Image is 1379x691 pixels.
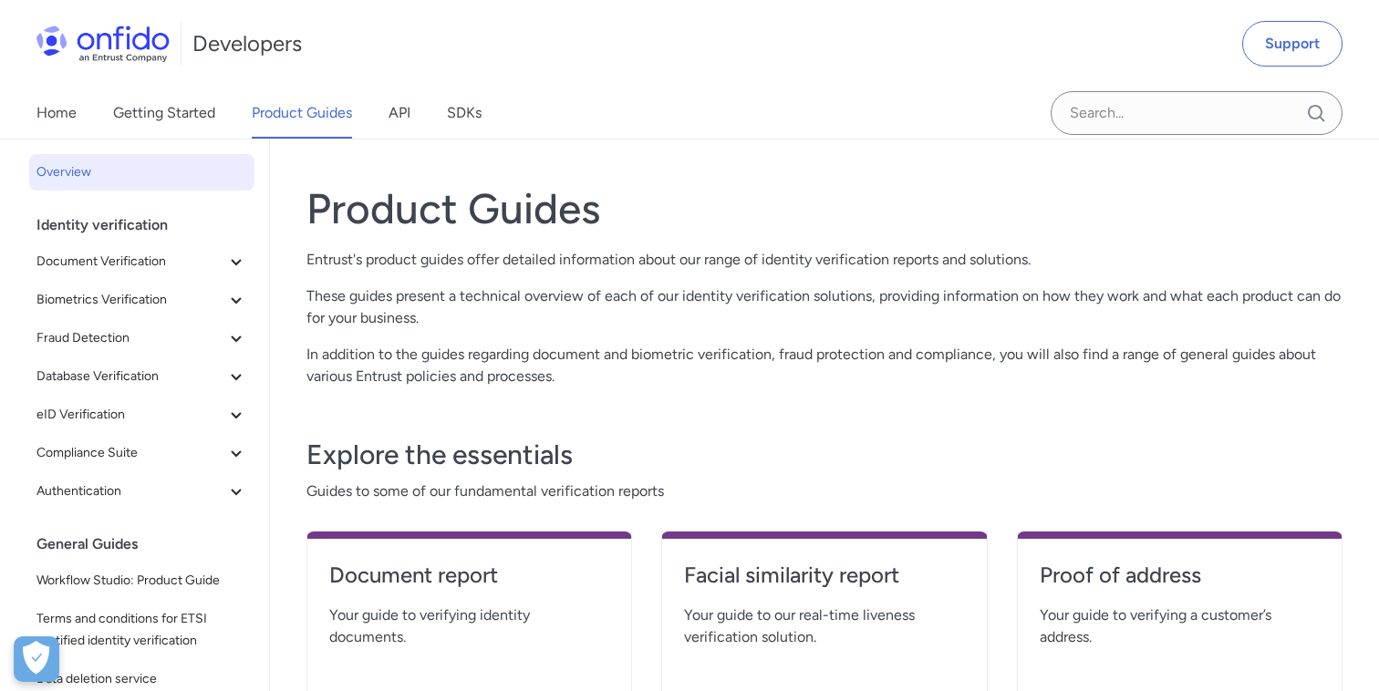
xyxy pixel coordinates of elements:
span: Biometrics Verification [36,289,225,311]
input: Onfido search input field [1051,91,1343,135]
button: Document Verification [29,243,254,280]
button: Open Preferences [14,636,59,682]
button: Compliance Suite [29,435,254,471]
span: Terms and conditions for ETSI certified identity verification [36,608,247,652]
a: Terms and conditions for ETSI certified identity verification [29,601,254,659]
img: Onfido Logo [36,26,170,62]
p: Entrust's product guides offer detailed information about our range of identity verification repo... [306,249,1343,271]
span: Guides to some of our fundamental verification reports [306,480,1343,502]
h3: Explore the essentials [306,437,1343,473]
a: Overview [29,154,254,191]
button: eID Verification [29,397,254,433]
h1: Developers [192,29,302,58]
p: These guides present a technical overview of each of our identity verification solutions, providi... [306,285,1343,329]
span: Fraud Detection [36,327,225,349]
span: Compliance Suite [36,442,225,464]
span: Overview [36,161,247,183]
span: Your guide to our real-time liveness verification solution. [684,604,964,648]
h1: Product Guides [306,183,1343,234]
a: API [389,88,410,139]
button: Authentication [29,473,254,510]
a: Facial similarity report [684,561,964,604]
a: Document report [329,561,609,604]
div: General Guides [36,526,262,562]
span: eID Verification [36,404,225,426]
a: SDKs [447,88,482,139]
h4: Document report [329,561,609,590]
span: Authentication [36,480,225,502]
span: Your guide to verifying a customer’s address. [1040,604,1320,648]
span: Workflow Studio: Product Guide [36,570,247,592]
span: Database Verification [36,366,225,387]
p: In addition to the guides regarding document and biometric verification, fraud protection and com... [306,344,1343,387]
a: Home [36,88,77,139]
span: Data deletion service [36,668,247,690]
div: Cookie Preferences [14,636,59,682]
a: Getting Started [113,88,215,139]
h4: Proof of address [1040,561,1320,590]
span: Document Verification [36,251,225,273]
a: Support [1242,21,1343,67]
span: Your guide to verifying identity documents. [329,604,609,648]
div: Identity verification [36,207,262,243]
button: Database Verification [29,358,254,395]
a: Proof of address [1040,561,1320,604]
a: Product Guides [252,88,352,139]
h4: Facial similarity report [684,561,964,590]
a: Workflow Studio: Product Guide [29,562,254,599]
button: Biometrics Verification [29,282,254,318]
button: Fraud Detection [29,320,254,356]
